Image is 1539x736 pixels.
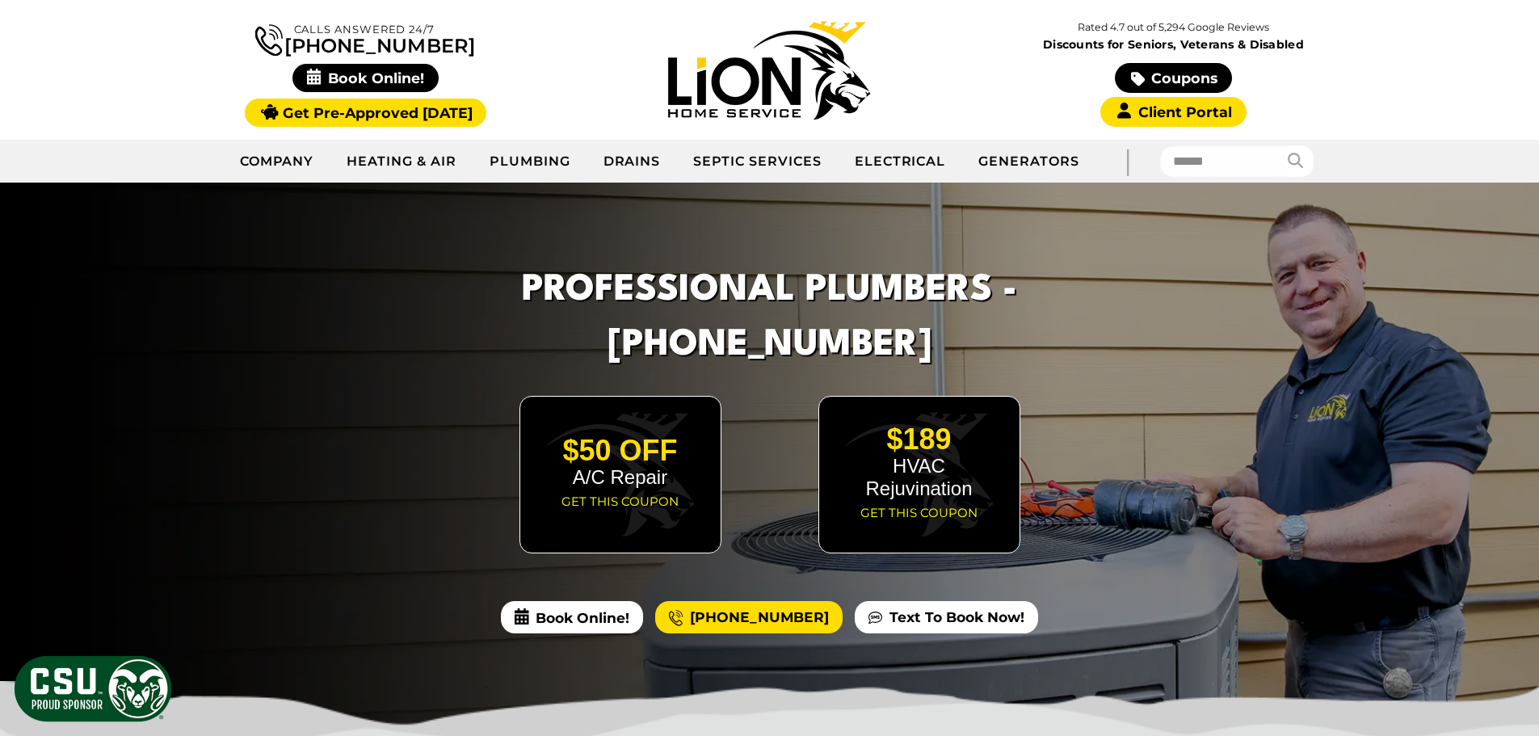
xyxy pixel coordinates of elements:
a: Text To Book Now! [855,601,1038,633]
a: Client Portal [1100,97,1246,127]
a: [PHONE_NUMBER] [255,21,475,56]
h1: Professional Plumbers - [PHONE_NUMBER] [476,263,1064,372]
img: Lion Home Service [668,21,870,120]
span: Book Online! [292,64,439,92]
a: Heating & Air [330,141,473,182]
div: | [1095,140,1160,183]
a: [PHONE_NUMBER] [655,601,843,633]
a: Electrical [839,141,963,182]
a: Get this coupon [561,489,679,515]
a: Drains [587,141,678,182]
a: Get Pre-Approved [DATE] [245,99,486,127]
a: Get this coupon [860,500,978,526]
a: Coupons [1115,63,1231,93]
a: Generators [962,141,1095,182]
p: Rated 4.7 out of 5,294 Google Reviews [971,19,1375,36]
img: CSU Sponsor Badge [12,654,174,724]
span: Book Online! [501,601,643,633]
a: Septic Services [677,141,838,182]
span: Discounts for Seniors, Veterans & Disabled [975,39,1373,50]
a: Company [224,141,331,182]
a: Plumbing [473,141,587,182]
